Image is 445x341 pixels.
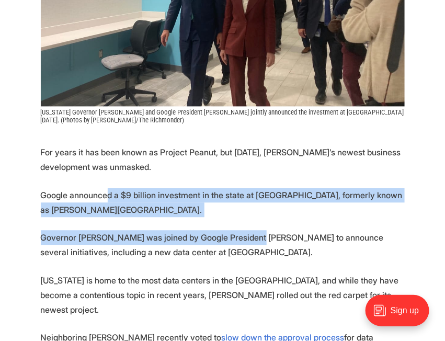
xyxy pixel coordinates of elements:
[41,188,405,218] p: Google announced a $9 billion investment in the state at [GEOGRAPHIC_DATA], formerly known as [PE...
[41,109,406,124] span: [US_STATE] Governor [PERSON_NAME] and Google President [PERSON_NAME] jointly announced the invest...
[41,231,405,260] p: Governor [PERSON_NAME] was joined by Google President [PERSON_NAME] to announce several initiativ...
[41,274,405,317] p: [US_STATE] is home to the most data centers in the [GEOGRAPHIC_DATA], and while they have become ...
[357,290,445,341] iframe: portal-trigger
[41,145,405,175] p: For years it has been known as Project Peanut, but [DATE], [PERSON_NAME]’s newest business develo...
